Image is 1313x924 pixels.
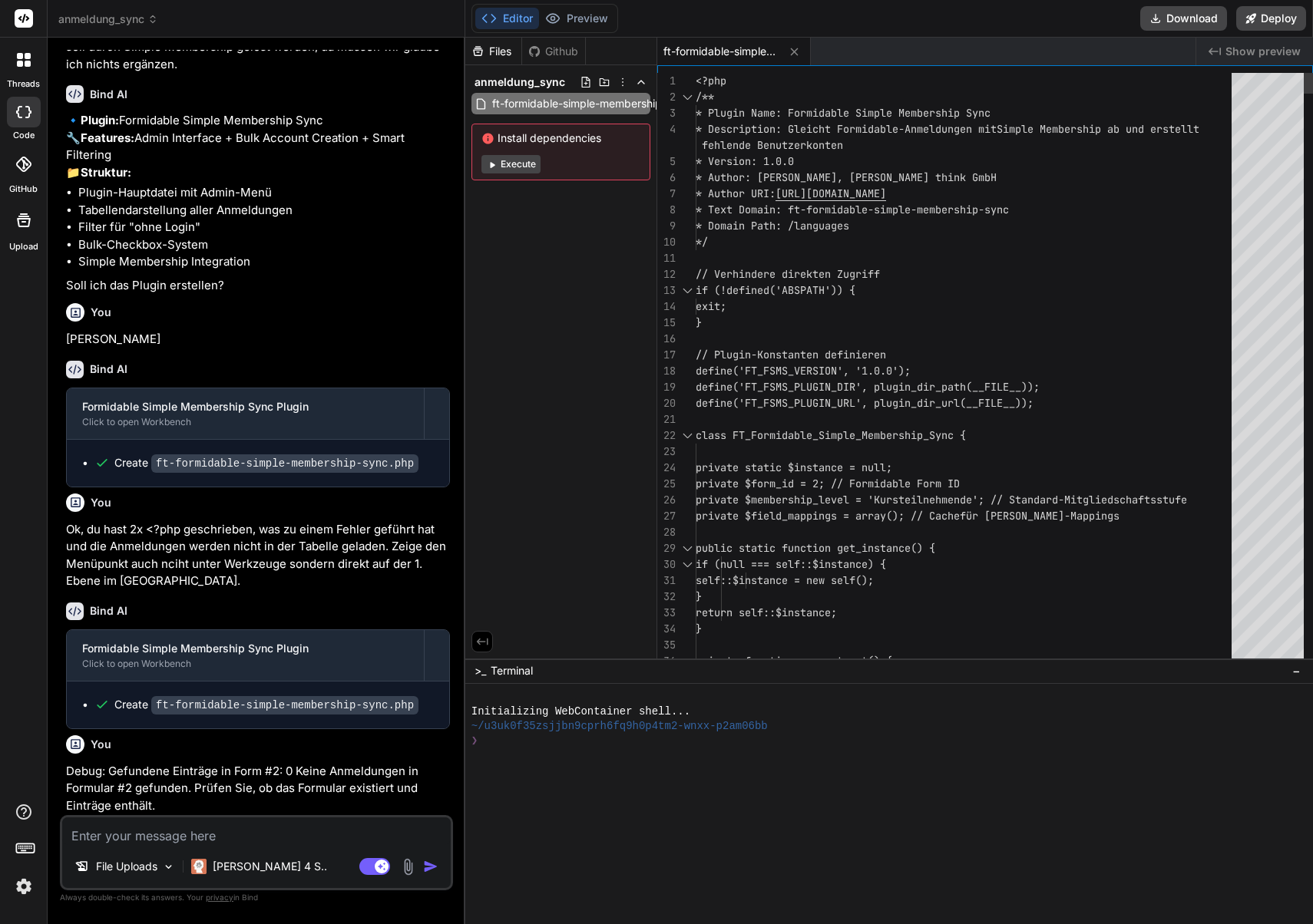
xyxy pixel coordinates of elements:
div: Click to collapse the range. [677,540,697,556]
div: Click to collapse the range. [677,282,697,299]
div: 2 [657,89,676,105]
div: 31 [657,573,676,589]
div: 16 [657,331,676,347]
li: Bulk-Checkbox-System [78,236,450,254]
p: 🔹 Formidable Simple Membership Sync 🔧 Admin Interface + Bulk Account Creation + Smart Filtering 📁 [66,112,450,181]
span: fehlende Benutzerkonten [702,138,843,152]
div: Click to collapse the range. [677,653,697,669]
strong: Struktur: [81,165,131,180]
p: Ok, du hast 2x <?php geschrieben, was zu einem Fehler geführt hat und die Anmeldungen werden nich... [66,521,450,590]
label: GitHub [9,183,38,196]
span: } [696,622,702,635]
span: Terminal [491,663,533,678]
span: private static $instance = null; [696,460,892,474]
button: − [1289,658,1304,683]
span: * Version: 1.0.0 [696,154,794,168]
div: Create [114,455,418,471]
span: ft-formidable-simple-membership-sync.php [491,94,715,113]
code: ft-formidable-simple-membership-sync.php [151,454,418,473]
button: Download [1140,6,1227,31]
span: * Description: Gleicht Formidable-Anmeldungen mit [696,122,997,136]
div: 29 [657,540,676,556]
div: 6 [657,170,676,186]
img: settings [11,873,37,899]
span: private $form_id = 2; // Formidable Form ID [696,477,960,490]
div: 8 [657,202,676,218]
span: public static function get_instance() { [696,541,935,555]
div: 34 [657,621,676,637]
span: } [696,315,702,329]
div: 36 [657,653,676,669]
h6: Bind AI [90,603,127,619]
strong: Features: [81,130,134,145]
label: Upload [9,240,38,253]
div: 26 [657,492,676,508]
span: * Domain Path: /languages [696,219,849,233]
div: 10 [657,234,676,250]
span: ~/u3uk0f35zsjjbn9cprh6fq9h0p4tm2-wnxx-p2am06bb [471,719,768,734]
span: nc [997,203,1009,216]
div: 33 [657,605,676,621]
div: Github [522,44,585,59]
span: anmeldung_sync [475,74,565,90]
div: 25 [657,476,676,492]
li: Simple Membership Integration [78,253,450,271]
span: private function __construct() { [696,654,892,668]
button: Preview [539,8,614,29]
span: class FT_Formidable_Simple_Membership_Sync { [696,428,966,442]
div: 19 [657,379,676,395]
label: code [13,129,35,142]
div: 30 [657,556,676,573]
div: 14 [657,299,676,315]
span: E__)); [1003,380,1040,394]
h6: Bind AI [90,361,127,377]
span: <?php [696,74,726,87]
div: 24 [657,460,676,476]
h6: You [91,737,111,752]
span: // Verhindere direkten Zugriff [696,267,880,281]
span: exit; [696,299,726,313]
h6: Bind AI [90,87,127,102]
span: * Author: [PERSON_NAME], [PERSON_NAME] think GmbH [696,170,997,184]
span: define('FT_FSMS_VERSION', '1.0.0'); [696,364,911,378]
button: Execute [481,155,541,173]
span: __)); [1003,396,1034,410]
div: Click to open Workbench [82,416,408,428]
span: privacy [206,893,233,902]
h6: You [91,495,111,510]
span: private $field_mappings = array(); // Cache [696,509,960,523]
img: Pick Models [162,860,175,873]
img: Claude 4 Sonnet [191,859,207,874]
div: 32 [657,589,676,605]
span: return self::$instance; [696,606,837,619]
span: * Text Domain: ft-formidable-simple-membership-sy [696,203,997,216]
div: 12 [657,266,676,282]
img: icon [423,859,438,874]
div: 21 [657,411,676,427]
span: Install dependencies [481,130,640,146]
p: Always double-check its answers. Your in Bind [60,890,453,905]
div: 27 [657,508,676,524]
span: private $membership_level = 'Kursteilnehmende' [696,493,978,507]
div: 28 [657,524,676,540]
div: 20 [657,395,676,411]
div: 23 [657,444,676,460]
div: 15 [657,315,676,331]
span: − [1292,663,1301,678]
div: 5 [657,153,676,170]
li: Tabellendarstellung aller Anmeldungen [78,202,450,219]
p: [PERSON_NAME] [66,331,450,348]
span: // Plugin-Konstanten definieren [696,348,886,361]
li: Plugin-Hauptdatei mit Admin-Menü [78,184,450,202]
div: 18 [657,363,676,379]
span: ft-formidable-simple-membership-sync.php [663,44,779,59]
div: Formidable Simple Membership Sync Plugin [82,399,408,414]
strong: Plugin: [81,113,119,127]
p: File Uploads [96,859,157,874]
p: [PERSON_NAME] 4 S.. [213,859,327,874]
p: Debug: Gefundene Einträge in Form #2: 0 Keine Anmeldungen in Formular #2 gefunden. Prüfen Sie, ob... [66,763,450,815]
span: if (null === self::$instance) { [696,557,886,571]
div: 22 [657,427,676,444]
p: Soll ich das Plugin erstellen? [66,277,450,295]
div: Formidable Simple Membership Sync Plugin [82,641,408,656]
